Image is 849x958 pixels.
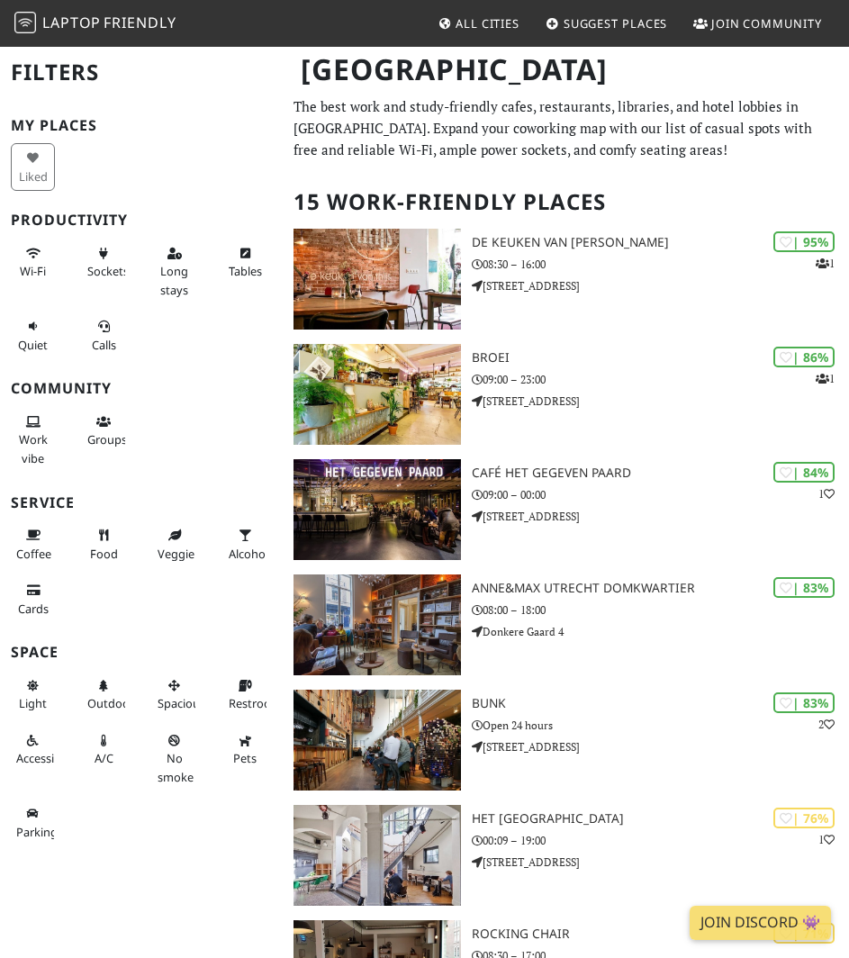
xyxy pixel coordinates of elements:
[472,623,849,640] p: Donkere Gaard 4
[564,15,668,32] span: Suggest Places
[82,407,126,455] button: Groups
[152,239,196,304] button: Long stays
[472,738,849,755] p: [STREET_ADDRESS]
[90,546,118,562] span: Food
[818,485,835,502] p: 1
[472,465,849,481] h3: Café Het Gegeven Paard
[294,229,461,330] img: De keuken van Thijs
[158,695,205,711] span: Spacious
[294,344,461,445] img: BROEI
[472,832,849,849] p: 00:09 – 19:00
[16,824,58,840] span: Parking
[818,716,835,733] p: 2
[11,575,55,623] button: Cards
[283,229,849,330] a: De keuken van Thijs | 95% 1 De keuken van [PERSON_NAME] 08:30 – 16:00 [STREET_ADDRESS]
[283,805,849,906] a: Het Huis Utrecht | 76% 1 Het [GEOGRAPHIC_DATA] 00:09 – 19:00 [STREET_ADDRESS]
[472,811,849,827] h3: Het [GEOGRAPHIC_DATA]
[472,717,849,734] p: Open 24 hours
[773,347,835,367] div: | 86%
[294,459,461,560] img: Café Het Gegeven Paard
[816,370,835,387] p: 1
[773,462,835,483] div: | 84%
[229,695,282,711] span: Restroom
[11,45,272,100] h2: Filters
[286,45,838,95] h1: [GEOGRAPHIC_DATA]
[283,690,849,791] a: BUNK | 83% 2 BUNK Open 24 hours [STREET_ADDRESS]
[82,312,126,359] button: Calls
[16,750,70,766] span: Accessible
[82,726,126,773] button: A/C
[104,13,176,32] span: Friendly
[773,231,835,252] div: | 95%
[11,799,55,846] button: Parking
[11,117,272,134] h3: My Places
[690,906,831,940] a: Join Discord 👾
[11,407,55,473] button: Work vibe
[472,601,849,619] p: 08:00 – 18:00
[472,696,849,711] h3: BUNK
[538,7,675,40] a: Suggest Places
[18,337,48,353] span: Quiet
[16,546,51,562] span: Coffee
[472,393,849,410] p: [STREET_ADDRESS]
[773,692,835,713] div: | 83%
[223,726,267,773] button: Pets
[294,574,461,675] img: Anne&Max Utrecht Domkwartier
[19,431,48,465] span: People working
[773,577,835,598] div: | 83%
[472,581,849,596] h3: Anne&Max Utrecht Domkwartier
[233,750,257,766] span: Pet friendly
[711,15,822,32] span: Join Community
[11,380,272,397] h3: Community
[42,13,101,32] span: Laptop
[11,520,55,568] button: Coffee
[152,520,196,568] button: Veggie
[816,255,835,272] p: 1
[472,235,849,250] h3: De keuken van [PERSON_NAME]
[11,212,272,229] h3: Productivity
[11,726,55,773] button: Accessible
[158,546,194,562] span: Veggie
[472,371,849,388] p: 09:00 – 23:00
[472,350,849,366] h3: BROEI
[472,486,849,503] p: 09:00 – 00:00
[472,926,849,942] h3: Rocking Chair
[160,263,188,297] span: Long stays
[229,263,262,279] span: Work-friendly tables
[95,750,113,766] span: Air conditioned
[818,831,835,848] p: 1
[82,239,126,286] button: Sockets
[82,671,126,718] button: Outdoor
[472,277,849,294] p: [STREET_ADDRESS]
[294,95,838,160] p: The best work and study-friendly cafes, restaurants, libraries, and hotel lobbies in [GEOGRAPHIC_...
[152,726,196,791] button: No smoke
[456,15,519,32] span: All Cities
[11,494,272,511] h3: Service
[11,671,55,718] button: Light
[686,7,829,40] a: Join Community
[472,256,849,273] p: 08:30 – 16:00
[11,239,55,286] button: Wi-Fi
[11,312,55,359] button: Quiet
[223,671,267,718] button: Restroom
[283,574,849,675] a: Anne&Max Utrecht Domkwartier | 83% Anne&Max Utrecht Domkwartier 08:00 – 18:00 Donkere Gaard 4
[294,175,838,230] h2: 15 Work-Friendly Places
[283,344,849,445] a: BROEI | 86% 1 BROEI 09:00 – 23:00 [STREET_ADDRESS]
[294,690,461,791] img: BUNK
[283,459,849,560] a: Café Het Gegeven Paard | 84% 1 Café Het Gegeven Paard 09:00 – 00:00 [STREET_ADDRESS]
[472,508,849,525] p: [STREET_ADDRESS]
[294,805,461,906] img: Het Huis Utrecht
[87,431,127,447] span: Group tables
[773,808,835,828] div: | 76%
[11,644,272,661] h3: Space
[14,8,176,40] a: LaptopFriendly LaptopFriendly
[87,695,134,711] span: Outdoor area
[430,7,527,40] a: All Cities
[158,750,194,784] span: Smoke free
[152,671,196,718] button: Spacious
[82,520,126,568] button: Food
[19,695,47,711] span: Natural light
[20,263,46,279] span: Stable Wi-Fi
[18,601,49,617] span: Credit cards
[14,12,36,33] img: LaptopFriendly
